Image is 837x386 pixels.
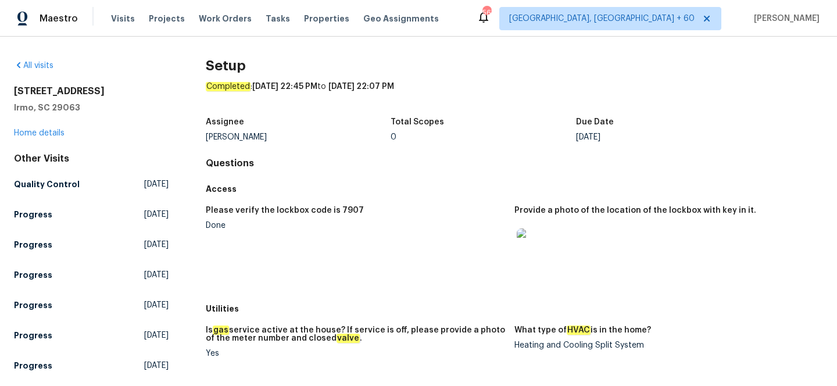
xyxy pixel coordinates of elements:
[14,129,65,137] a: Home details
[14,85,169,97] h2: [STREET_ADDRESS]
[391,118,444,126] h5: Total Scopes
[266,15,290,23] span: Tasks
[144,269,169,281] span: [DATE]
[514,206,756,215] h5: Provide a photo of the location of the lockbox with key in it.
[514,326,651,334] h5: What type of is in the home?
[14,102,169,113] h5: Irmo, SC 29063
[14,178,80,190] h5: Quality Control
[144,360,169,371] span: [DATE]
[206,303,823,314] h5: Utilities
[514,341,814,349] div: Heating and Cooling Split System
[206,118,244,126] h5: Assignee
[14,239,52,251] h5: Progress
[337,334,360,343] em: valve
[14,234,169,255] a: Progress[DATE]
[509,13,695,24] span: [GEOGRAPHIC_DATA], [GEOGRAPHIC_DATA] + 60
[14,325,169,346] a: Progress[DATE]
[144,299,169,311] span: [DATE]
[144,178,169,190] span: [DATE]
[252,83,317,91] span: [DATE] 22:45 PM
[363,13,439,24] span: Geo Assignments
[567,326,591,335] em: HVAC
[111,13,135,24] span: Visits
[206,158,823,169] h4: Questions
[14,174,169,195] a: Quality Control[DATE]
[206,82,251,91] em: Completed
[40,13,78,24] span: Maestro
[144,239,169,251] span: [DATE]
[482,7,491,19] div: 567
[749,13,820,24] span: [PERSON_NAME]
[149,13,185,24] span: Projects
[206,81,823,111] div: : to
[14,62,53,70] a: All visits
[213,326,229,335] em: gas
[206,221,505,230] div: Done
[14,265,169,285] a: Progress[DATE]
[14,299,52,311] h5: Progress
[576,133,761,141] div: [DATE]
[14,360,52,371] h5: Progress
[14,153,169,165] div: Other Visits
[206,326,505,342] h5: Is service active at the house? If service is off, please provide a photo of the meter number and...
[14,269,52,281] h5: Progress
[206,60,823,72] h2: Setup
[14,295,169,316] a: Progress[DATE]
[206,206,364,215] h5: Please verify the lockbox code is 7907
[304,13,349,24] span: Properties
[14,330,52,341] h5: Progress
[206,183,823,195] h5: Access
[328,83,394,91] span: [DATE] 22:07 PM
[14,209,52,220] h5: Progress
[206,349,505,358] div: Yes
[391,133,576,141] div: 0
[14,204,169,225] a: Progress[DATE]
[206,133,391,141] div: [PERSON_NAME]
[144,209,169,220] span: [DATE]
[14,355,169,376] a: Progress[DATE]
[144,330,169,341] span: [DATE]
[576,118,614,126] h5: Due Date
[199,13,252,24] span: Work Orders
